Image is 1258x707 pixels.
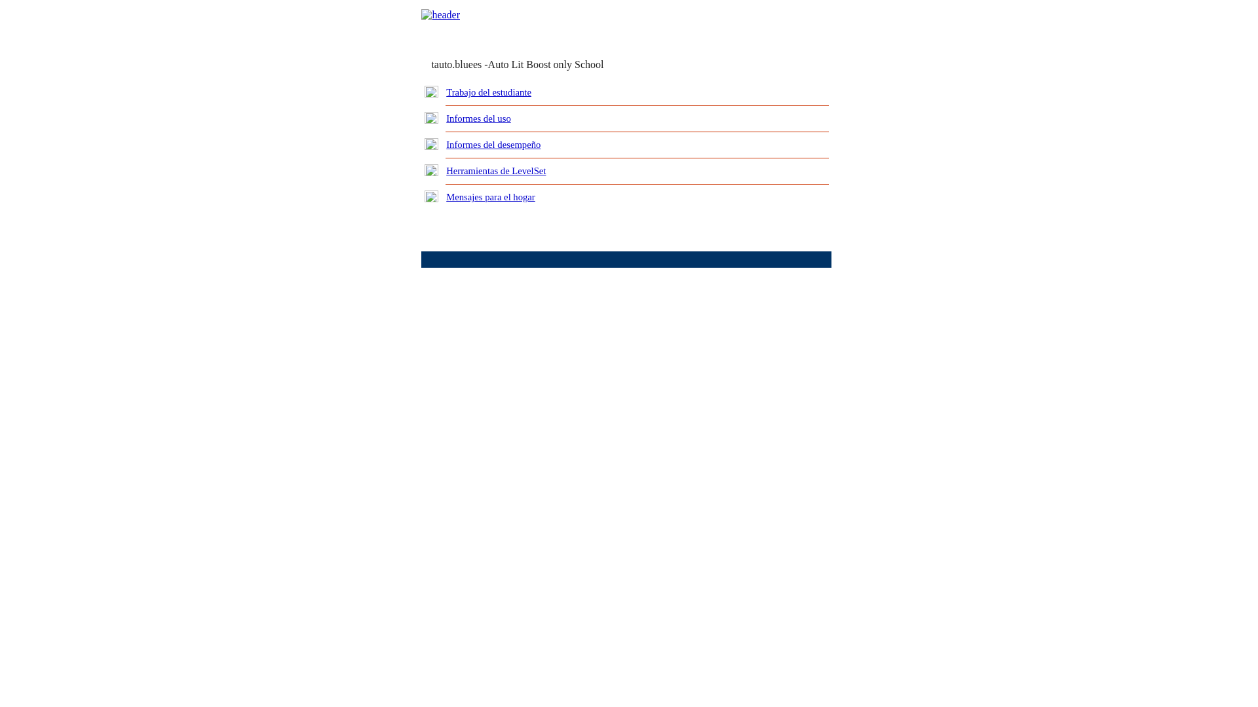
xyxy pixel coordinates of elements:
a: Mensajes para el hogar [446,192,535,202]
img: plus.gif [425,86,438,98]
a: Informes del desempeño [446,139,541,150]
a: Herramientas de LevelSet [446,166,546,176]
nobr: Auto Lit Boost only School [488,59,604,70]
img: header [421,9,460,21]
td: tauto.bluees - [431,59,672,71]
img: plus.gif [425,164,438,176]
img: plus.gif [425,190,438,202]
img: plus.gif [425,112,438,124]
a: Informes del uso [446,113,511,124]
img: plus.gif [425,138,438,150]
a: Trabajo del estudiante [446,87,531,98]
